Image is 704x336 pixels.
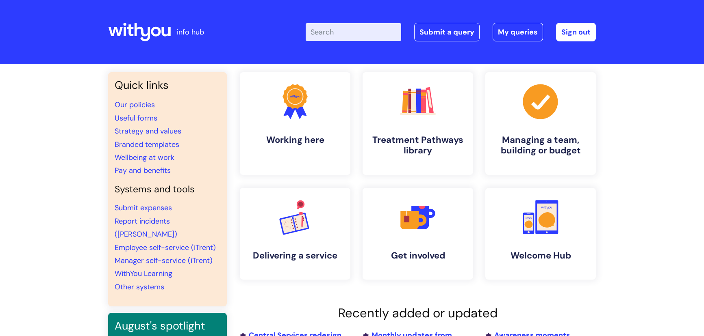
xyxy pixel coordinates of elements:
a: Sign out [556,23,596,41]
input: Search [306,23,401,41]
a: Submit a query [414,23,480,41]
a: Pay and benefits [115,166,171,175]
h3: August's spotlight [115,319,220,332]
h3: Quick links [115,79,220,92]
a: Employee self-service (iTrent) [115,243,216,252]
h4: Treatment Pathways library [369,135,467,156]
a: Managing a team, building or budget [485,72,596,175]
a: Manager self-service (iTrent) [115,256,213,265]
h4: Delivering a service [246,250,344,261]
h4: Systems and tools [115,184,220,195]
a: Useful forms [115,113,157,123]
a: Wellbeing at work [115,153,174,162]
h4: Managing a team, building or budget [492,135,589,156]
a: Report incidents ([PERSON_NAME]) [115,216,177,239]
h4: Working here [246,135,344,145]
a: WithYou Learning [115,269,172,278]
a: Get involved [363,188,473,280]
a: My queries [493,23,543,41]
h2: Recently added or updated [240,306,596,321]
h4: Get involved [369,250,467,261]
a: Strategy and values [115,126,181,136]
a: Branded templates [115,140,179,149]
a: Other systems [115,282,164,292]
p: info hub [177,26,204,39]
a: Submit expenses [115,203,172,213]
a: Our policies [115,100,155,110]
a: Treatment Pathways library [363,72,473,175]
a: Working here [240,72,350,175]
div: | - [306,23,596,41]
a: Delivering a service [240,188,350,280]
h4: Welcome Hub [492,250,589,261]
a: Welcome Hub [485,188,596,280]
